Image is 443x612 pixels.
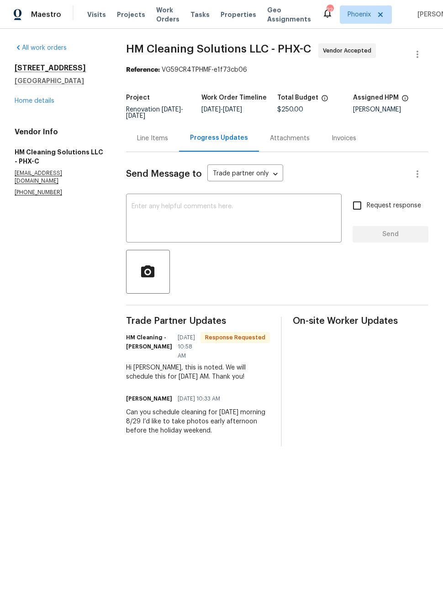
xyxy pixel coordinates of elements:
[137,134,168,143] div: Line Items
[221,10,256,19] span: Properties
[327,5,333,15] div: 22
[126,106,183,119] span: -
[87,10,106,19] span: Visits
[178,394,220,403] span: [DATE] 10:33 AM
[126,317,270,326] span: Trade Partner Updates
[293,317,428,326] span: On-site Worker Updates
[348,10,371,19] span: Phoenix
[15,98,54,104] a: Home details
[126,67,160,73] b: Reference:
[201,106,242,113] span: -
[277,106,303,113] span: $250.00
[223,106,242,113] span: [DATE]
[15,148,104,166] h5: HM Cleaning Solutions LLC - PHX-C
[321,95,328,106] span: The total cost of line items that have been proposed by Opendoor. This sum includes line items th...
[156,5,179,24] span: Work Orders
[31,10,61,19] span: Maestro
[201,106,221,113] span: [DATE]
[162,106,181,113] span: [DATE]
[270,134,310,143] div: Attachments
[126,394,172,403] h6: [PERSON_NAME]
[126,43,311,54] span: HM Cleaning Solutions LLC - PHX-C
[367,201,421,211] span: Request response
[267,5,311,24] span: Geo Assignments
[126,106,183,119] span: Renovation
[190,133,248,142] div: Progress Updates
[207,167,283,182] div: Trade partner only
[126,65,428,74] div: VG59CR4TPHMF-e1f73cb06
[353,106,429,113] div: [PERSON_NAME]
[15,45,67,51] a: All work orders
[126,169,202,179] span: Send Message to
[126,363,270,381] div: Hi [PERSON_NAME], this is noted. We will schedule this for [DATE] AM. Thank you!
[126,408,270,435] div: Can you schedule cleaning for [DATE] morning 8/29 I’d like to take photos early afternoon before ...
[178,333,195,360] span: [DATE] 10:58 AM
[323,46,375,55] span: Vendor Accepted
[332,134,356,143] div: Invoices
[126,113,145,119] span: [DATE]
[126,95,150,101] h5: Project
[190,11,210,18] span: Tasks
[353,95,399,101] h5: Assigned HPM
[126,333,172,351] h6: HM Cleaning - [PERSON_NAME]
[201,95,267,101] h5: Work Order Timeline
[277,95,318,101] h5: Total Budget
[117,10,145,19] span: Projects
[15,127,104,137] h4: Vendor Info
[401,95,409,106] span: The hpm assigned to this work order.
[201,333,269,342] span: Response Requested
